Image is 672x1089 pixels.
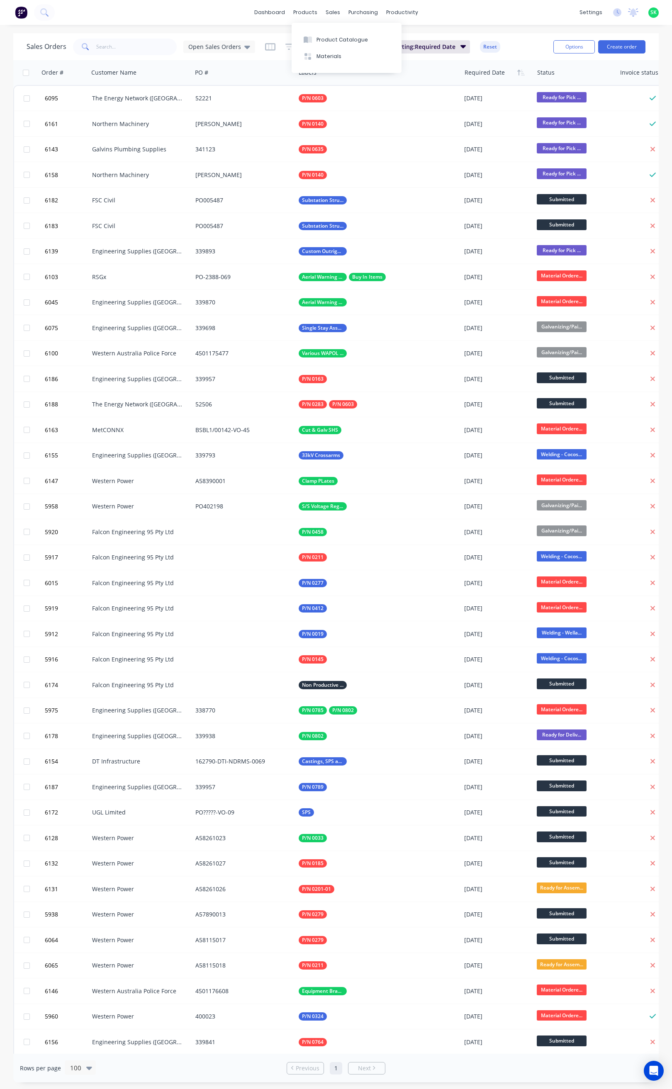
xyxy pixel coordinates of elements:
div: PO005487 [195,196,287,204]
span: Submitted [537,780,587,791]
div: [DATE] [464,120,530,128]
button: Aerial Warning Poles [299,298,347,306]
button: P/N 0785P/N 0802 [299,706,357,715]
span: 6158 [45,171,58,179]
div: Engineering Supplies ([GEOGRAPHIC_DATA]) Pty Ltd [92,451,184,459]
span: Submitted [537,857,587,868]
span: 6154 [45,757,58,766]
button: 5916 [42,647,92,672]
span: 5960 [45,1012,58,1021]
div: Required Date [465,68,505,77]
span: 6155 [45,451,58,459]
div: PO # [195,68,208,77]
div: Falcon Engineering 95 Pty Ltd [92,553,184,562]
button: P/N 0211 [299,553,327,562]
div: products [289,6,321,19]
div: [DATE] [464,655,530,664]
button: 6015 [42,571,92,596]
button: 6163 [42,418,92,442]
div: Falcon Engineering 95 Pty Ltd [92,604,184,613]
div: 162790-DTI-NDRMS-0069 [195,757,287,766]
div: productivity [382,6,422,19]
div: [DATE] [464,171,530,179]
button: P/N 0185 [299,859,327,868]
div: Invoice status [620,68,658,77]
span: 5919 [45,604,58,613]
div: Engineering Supplies ([GEOGRAPHIC_DATA]) Pty Ltd [92,375,184,383]
span: 6045 [45,298,58,306]
span: 6161 [45,120,58,128]
span: 6128 [45,834,58,842]
button: P/N 0163 [299,375,327,383]
div: UGL Limited [92,808,184,817]
div: [DATE] [464,681,530,689]
div: Product Catalogue [317,36,368,44]
span: P/N 0019 [302,630,324,638]
span: 6187 [45,783,58,791]
span: Ready for Pick ... [537,143,587,153]
div: 339698 [195,324,287,332]
span: Submitted [537,806,587,817]
span: Submitted [537,194,587,204]
div: Engineering Supplies ([GEOGRAPHIC_DATA]) Pty Ltd [92,247,184,255]
span: Castings, SPS and Buy In [302,757,343,766]
div: [PERSON_NAME] [195,120,287,128]
span: Material Ordere... [537,474,587,485]
span: P/N 0802 [302,732,324,740]
div: [DATE] [464,196,530,204]
div: Engineering Supplies ([GEOGRAPHIC_DATA]) Pty Ltd [92,298,184,306]
span: 6064 [45,936,58,944]
input: Search... [96,39,177,55]
div: [DATE] [464,808,530,817]
span: P/N 0283 [302,400,324,408]
button: Sorting:Required Date [388,40,470,53]
span: P/N 0163 [302,375,324,383]
span: 6100 [45,349,58,357]
div: A58261023 [195,834,287,842]
div: Western Power [92,859,184,868]
div: 52506 [195,400,287,408]
span: Submitted [537,219,587,230]
div: [DATE] [464,553,530,562]
span: 33kV Crossarms [302,451,340,459]
span: 6147 [45,477,58,485]
div: 339957 [195,375,287,383]
button: 6064 [42,928,92,953]
button: P/N 0140 [299,120,327,128]
span: Submitted [537,831,587,842]
span: Clamp PLates [302,477,334,485]
div: Engineering Supplies ([GEOGRAPHIC_DATA]) Pty Ltd [92,706,184,715]
div: [DATE] [464,94,530,102]
span: Welding - Cocos... [537,551,587,562]
button: 5919 [42,596,92,621]
button: 6103 [42,265,92,289]
button: 6155 [42,443,92,468]
img: Factory [15,6,27,19]
div: [DATE] [464,579,530,587]
div: Status [537,68,555,77]
button: 33kV Crossarms [299,451,343,459]
button: P/N 0283P/N 0603 [299,400,357,408]
button: P/N 0201-01 [299,885,334,893]
div: [DATE] [464,426,530,434]
div: settings [575,6,606,19]
span: Galvanizing/Pai... [537,347,587,357]
span: Open Sales Orders [188,42,241,51]
button: Single Stay Assembly (FPBW) [299,324,347,332]
span: P/N 0279 [302,910,324,919]
span: Equipment Brackets [302,987,343,995]
a: dashboard [250,6,289,19]
span: 6075 [45,324,58,332]
button: 6161 [42,112,92,136]
div: [DATE] [464,298,530,306]
button: 6146 [42,979,92,1004]
div: 339938 [195,732,287,740]
span: P/N 0802 [332,706,354,715]
div: sales [321,6,344,19]
button: 5975 [42,698,92,723]
div: [DATE] [464,222,530,230]
div: Falcon Engineering 95 Pty Ltd [92,655,184,664]
div: [DATE] [464,757,530,766]
div: BSBL1/00142-VO-45 [195,426,287,434]
button: P/N 0324 [299,1012,327,1021]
